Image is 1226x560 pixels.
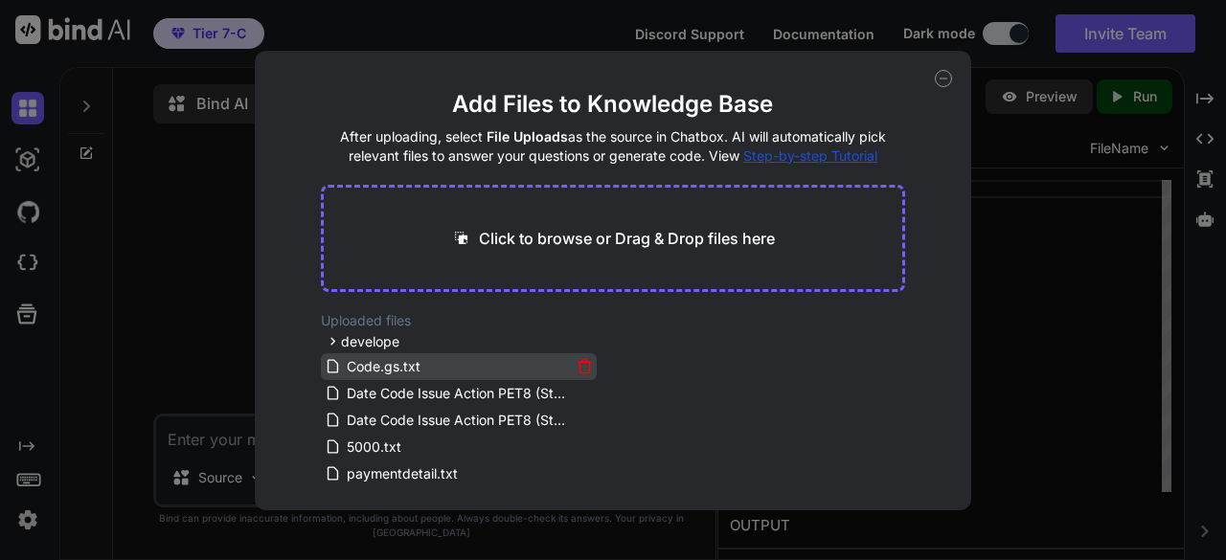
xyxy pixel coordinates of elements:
[487,128,568,145] span: File Uploads
[345,355,422,378] span: Code.gs.txt
[321,311,906,330] h2: Uploaded files
[341,332,399,351] span: develope
[345,409,571,432] span: Date Code Issue Action PET8 (Steerco) Rev2.pdf
[479,227,775,250] p: Click to browse or Drag & Drop files here
[345,436,403,459] span: 5000.txt
[345,382,571,405] span: Date Code Issue Action PET8 (Steerco) Rev2_1.pdf
[345,462,460,485] span: paymentdetail.txt
[321,89,906,120] h2: Add Files to Knowledge Base
[321,127,906,166] h4: After uploading, select as the source in Chatbox. AI will automatically pick relevant files to an...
